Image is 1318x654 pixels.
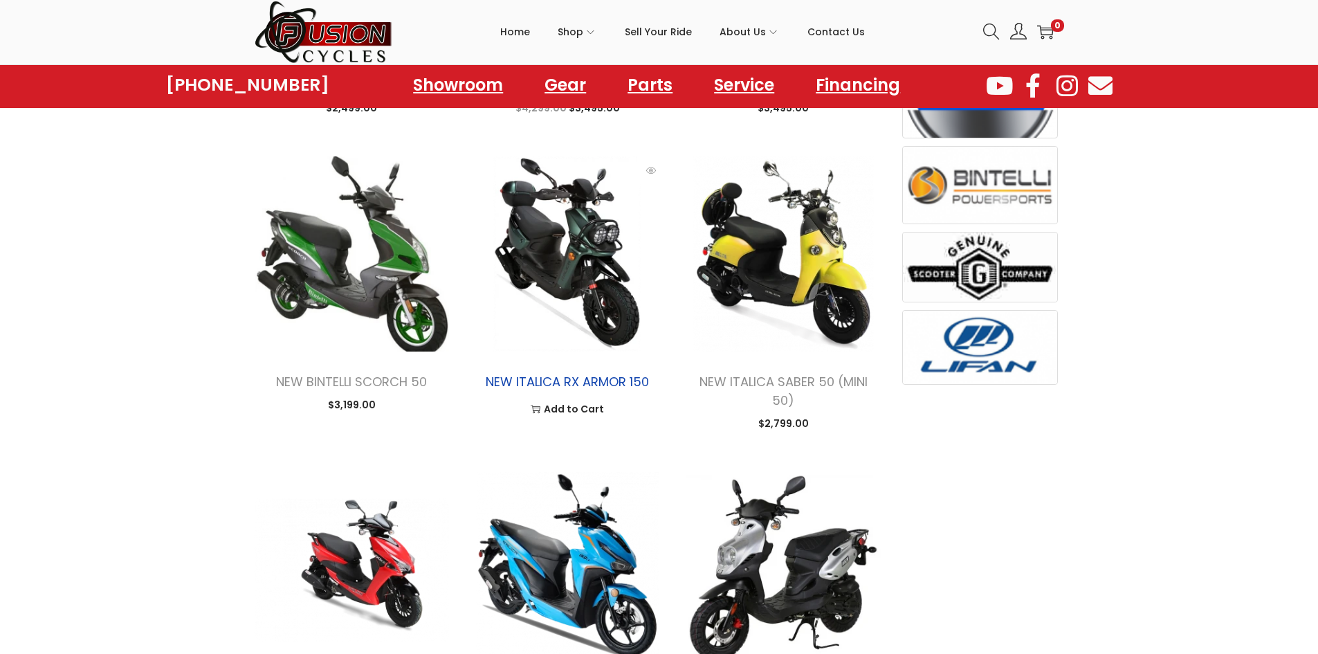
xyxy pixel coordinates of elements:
[637,156,665,184] span: Quick View
[569,101,620,115] span: 3,495.00
[515,101,522,115] span: $
[558,1,597,63] a: Shop
[802,69,914,101] a: Financing
[625,15,692,49] span: Sell Your Ride
[531,69,600,101] a: Gear
[903,311,1058,384] img: Lifan
[276,373,427,390] a: NEW BINTELLI SCORCH 50
[166,75,329,95] a: [PHONE_NUMBER]
[326,101,377,115] span: 2,499.00
[500,1,530,63] a: Home
[558,15,583,49] span: Shop
[625,1,692,63] a: Sell Your Ride
[399,69,517,101] a: Showroom
[569,101,575,115] span: $
[328,398,376,412] span: 3,199.00
[1037,24,1054,40] a: 0
[720,15,766,49] span: About Us
[500,15,530,49] span: Home
[700,69,788,101] a: Service
[486,373,649,390] a: NEW ITALICA RX ARMOR 150
[399,69,914,101] nav: Menu
[903,147,1058,223] img: Bintelli
[699,373,868,409] a: NEW ITALICA SABER 50 (MINI 50)
[480,399,655,419] a: Add to Cart
[614,69,686,101] a: Parts
[758,417,809,430] span: 2,799.00
[758,101,764,115] span: $
[758,101,809,115] span: 3,495.00
[328,398,334,412] span: $
[720,1,780,63] a: About Us
[758,417,765,430] span: $
[807,1,865,63] a: Contact Us
[393,1,973,63] nav: Primary navigation
[903,233,1058,302] img: Genuine
[515,101,567,115] span: 4,299.00
[807,15,865,49] span: Contact Us
[326,101,332,115] span: $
